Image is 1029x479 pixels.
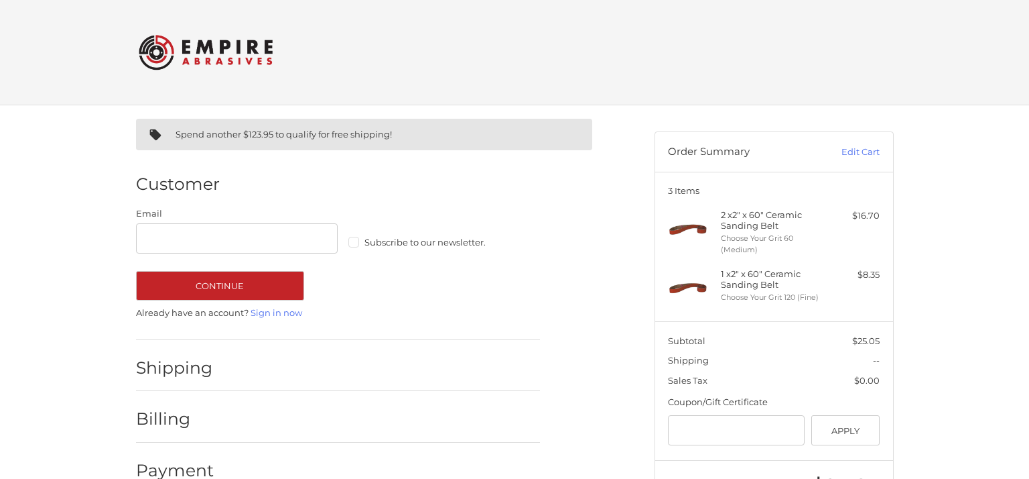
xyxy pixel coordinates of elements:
[668,335,705,346] span: Subtotal
[139,26,273,78] img: Empire Abrasives
[812,146,880,159] a: Edit Cart
[721,209,823,231] h4: 2 x 2" x 60" Ceramic Sanding Belt
[811,415,880,445] button: Apply
[668,146,812,159] h3: Order Summary
[136,307,540,320] p: Already have an account?
[136,271,304,301] button: Continue
[721,292,823,303] li: Choose Your Grit 120 (Fine)
[852,335,880,346] span: $25.05
[136,174,220,195] h2: Customer
[721,233,823,255] li: Choose Your Grit 60 (Medium)
[827,268,880,282] div: $8.35
[251,307,302,318] a: Sign in now
[136,207,338,221] label: Email
[668,355,709,366] span: Shipping
[668,375,707,386] span: Sales Tax
[136,409,214,429] h2: Billing
[721,268,823,290] h4: 1 x 2" x 60" Ceramic Sanding Belt
[668,185,880,196] h3: 3 Items
[176,129,392,140] span: Spend another $123.95 to qualify for free shipping!
[668,415,805,445] input: Gift Certificate or Coupon Code
[364,237,486,248] span: Subscribe to our newsletter.
[827,209,880,223] div: $16.70
[854,375,880,386] span: $0.00
[668,396,880,409] div: Coupon/Gift Certificate
[136,358,214,378] h2: Shipping
[873,355,880,366] span: --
